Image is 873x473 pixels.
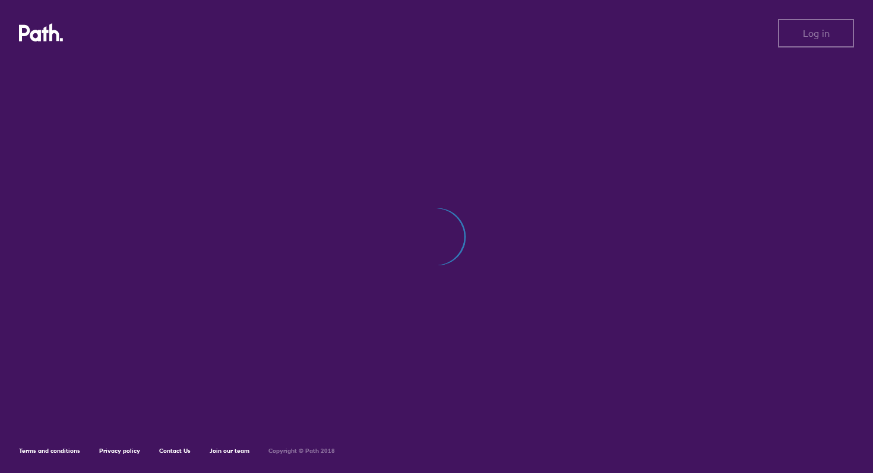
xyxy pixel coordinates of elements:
[99,447,140,455] a: Privacy policy
[268,447,335,455] h6: Copyright © Path 2018
[778,19,854,47] button: Log in
[803,28,830,39] span: Log in
[159,447,191,455] a: Contact Us
[210,447,249,455] a: Join our team
[19,447,80,455] a: Terms and conditions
